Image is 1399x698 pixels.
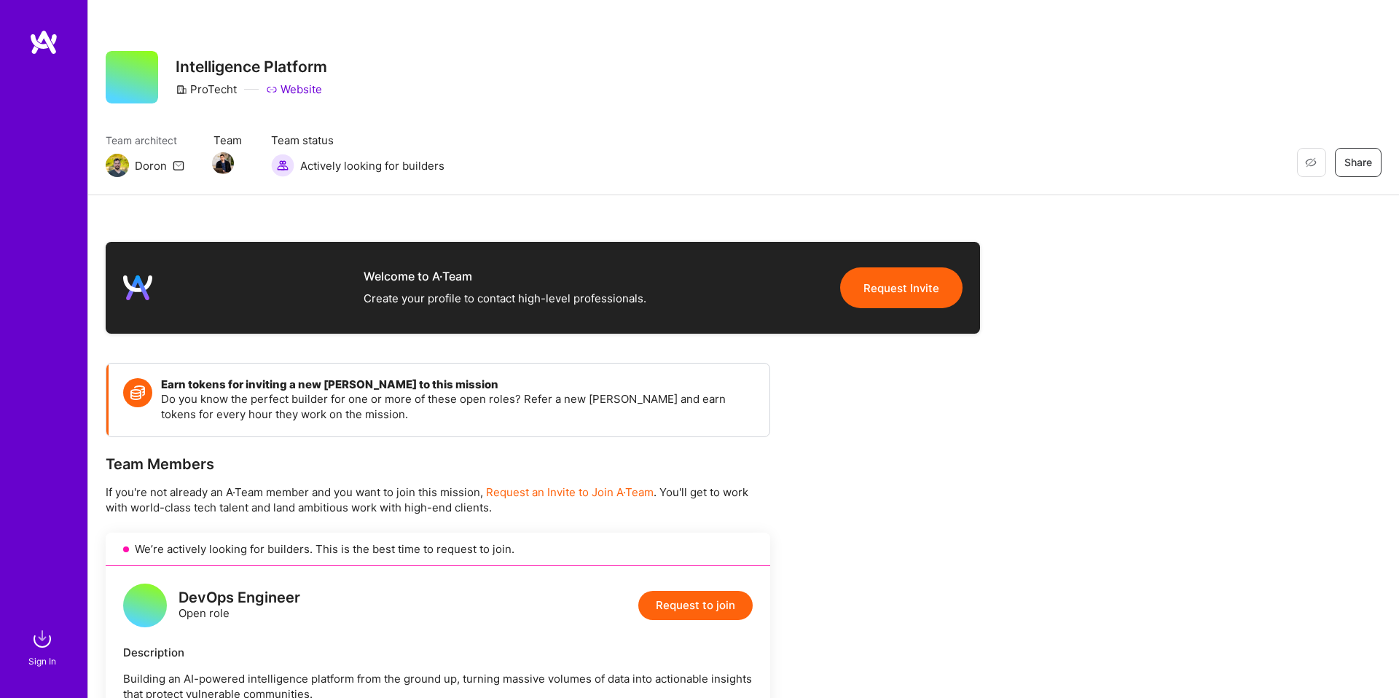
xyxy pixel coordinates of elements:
[31,624,57,669] a: sign inSign In
[173,160,184,171] i: icon Mail
[29,29,58,55] img: logo
[123,645,753,660] div: Description
[486,485,654,499] span: Request an Invite to Join A·Team
[840,267,963,308] button: Request Invite
[161,391,755,422] p: Do you know the perfect builder for one or more of these open roles? Refer a new [PERSON_NAME] an...
[28,654,56,669] div: Sign In
[213,133,242,148] span: Team
[364,290,646,307] div: Create your profile to contact high-level professionals.
[106,455,770,474] div: Team Members
[123,378,152,407] img: Token icon
[213,151,232,176] a: Team Member Avatar
[135,158,167,173] div: Doron
[106,533,770,566] div: We’re actively looking for builders. This is the best time to request to join.
[179,590,300,605] div: DevOps Engineer
[1344,155,1372,170] span: Share
[106,485,770,515] p: If you're not already an A·Team member and you want to join this mission, . You'll get to work wi...
[123,273,152,302] img: logo
[1305,157,1317,168] i: icon EyeClosed
[212,152,234,174] img: Team Member Avatar
[271,133,444,148] span: Team status
[161,378,755,391] h4: Earn tokens for inviting a new [PERSON_NAME] to this mission
[176,82,237,97] div: ProTecht
[271,154,294,177] img: Actively looking for builders
[179,590,300,621] div: Open role
[1335,148,1382,177] button: Share
[266,82,322,97] a: Website
[28,624,57,654] img: sign in
[638,591,753,620] button: Request to join
[300,158,444,173] span: Actively looking for builders
[176,58,327,76] h3: Intelligence Platform
[106,133,184,148] span: Team architect
[176,84,187,95] i: icon CompanyGray
[106,154,129,177] img: Team Architect
[364,268,646,284] div: Welcome to A·Team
